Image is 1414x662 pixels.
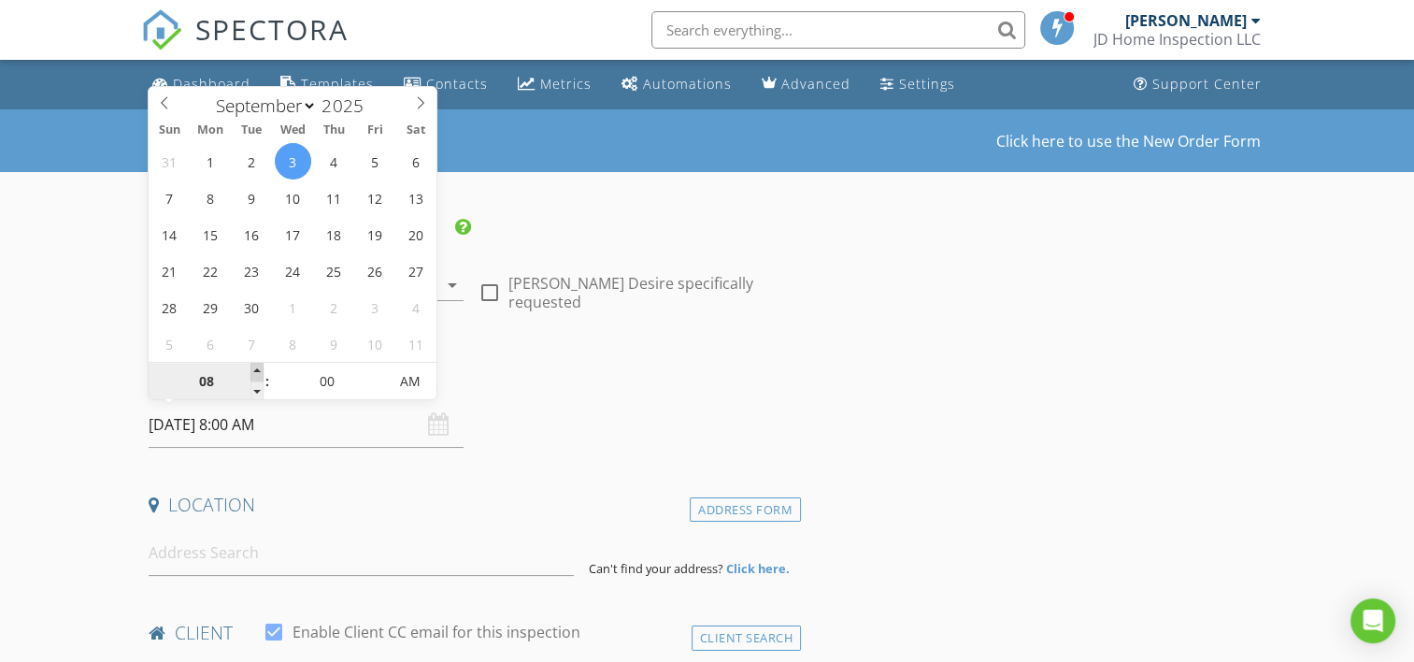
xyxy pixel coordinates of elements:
span: September 26, 2025 [357,252,393,289]
span: September 9, 2025 [234,180,270,216]
div: JD Home Inspection LLC [1093,30,1261,49]
span: September 25, 2025 [316,252,352,289]
span: September 21, 2025 [151,252,188,289]
div: Templates [301,75,374,93]
input: Select date [149,402,464,448]
input: Address Search [149,530,574,576]
a: Contacts [396,67,495,102]
span: Sun [149,124,190,137]
span: September 5, 2025 [357,143,393,180]
span: September 14, 2025 [151,216,188,252]
div: Automations [643,75,732,93]
span: Click to toggle [385,363,436,400]
span: Mon [190,124,231,137]
h4: Location [149,493,793,517]
span: September 4, 2025 [316,143,352,180]
span: October 6, 2025 [193,325,229,362]
span: October 5, 2025 [151,325,188,362]
span: October 2, 2025 [316,289,352,325]
div: Support Center [1152,75,1262,93]
span: September 1, 2025 [193,143,229,180]
span: September 28, 2025 [151,289,188,325]
strong: Click here. [726,560,790,577]
img: The Best Home Inspection Software - Spectora [141,9,182,50]
span: September 30, 2025 [234,289,270,325]
span: Wed [272,124,313,137]
input: Search everything... [651,11,1025,49]
span: September 29, 2025 [193,289,229,325]
span: October 1, 2025 [275,289,311,325]
a: Advanced [754,67,858,102]
span: October 4, 2025 [398,289,435,325]
a: Templates [273,67,381,102]
span: September 8, 2025 [193,180,229,216]
span: September 23, 2025 [234,252,270,289]
span: October 10, 2025 [357,325,393,362]
i: arrow_drop_down [441,274,464,296]
span: October 3, 2025 [357,289,393,325]
div: Metrics [540,75,592,93]
span: : [264,363,269,400]
label: Enable Client CC email for this inspection [293,623,580,641]
span: September 12, 2025 [357,180,393,216]
div: Dashboard [173,75,250,93]
span: Sat [395,124,436,137]
a: Support Center [1126,67,1269,102]
a: Automations (Basic) [614,67,739,102]
div: Address Form [690,497,801,523]
div: Settings [899,75,955,93]
span: Thu [313,124,354,137]
span: September 15, 2025 [193,216,229,252]
a: Metrics [510,67,599,102]
label: [PERSON_NAME] Desire specifically requested [508,274,793,311]
div: [PERSON_NAME] [1125,11,1247,30]
div: Advanced [781,75,850,93]
span: September 22, 2025 [193,252,229,289]
span: September 3, 2025 [275,143,311,180]
a: Click here to use the New Order Form [996,134,1261,149]
span: September 10, 2025 [275,180,311,216]
span: September 2, 2025 [234,143,270,180]
span: September 24, 2025 [275,252,311,289]
h4: Date/Time [149,365,793,389]
div: Client Search [692,626,802,651]
span: September 27, 2025 [398,252,435,289]
input: Year [317,94,378,118]
div: Open Intercom Messenger [1350,598,1395,643]
span: September 17, 2025 [275,216,311,252]
span: October 11, 2025 [398,325,435,362]
h4: client [149,621,793,645]
span: September 19, 2025 [357,216,393,252]
span: October 9, 2025 [316,325,352,362]
span: Tue [231,124,272,137]
span: September 6, 2025 [398,143,435,180]
a: SPECTORA [141,25,349,65]
span: SPECTORA [195,9,349,49]
span: October 7, 2025 [234,325,270,362]
span: Can't find your address? [589,560,723,577]
a: Dashboard [145,67,258,102]
a: Settings [873,67,963,102]
span: October 8, 2025 [275,325,311,362]
span: September 18, 2025 [316,216,352,252]
span: September 11, 2025 [316,180,352,216]
div: Contacts [426,75,488,93]
span: September 16, 2025 [234,216,270,252]
span: August 31, 2025 [151,143,188,180]
span: September 7, 2025 [151,180,188,216]
span: September 20, 2025 [398,216,435,252]
span: Fri [354,124,395,137]
span: September 13, 2025 [398,180,435,216]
